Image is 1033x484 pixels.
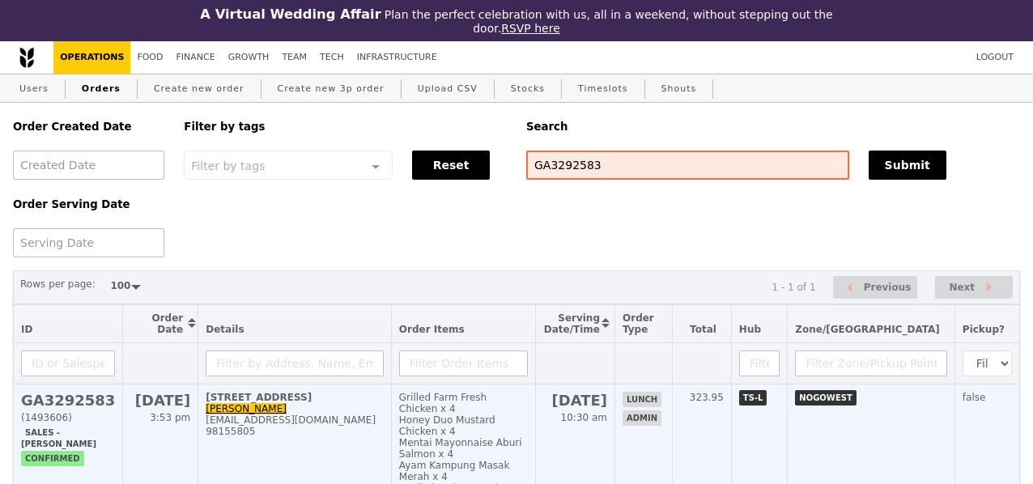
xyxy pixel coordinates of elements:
span: TS-L [739,390,767,405]
span: Previous [864,278,912,297]
span: 3:53 pm [150,412,190,423]
span: Filter by tags [191,158,265,172]
div: [STREET_ADDRESS] [206,392,384,403]
span: Order Type [623,312,654,335]
span: Order Items [399,324,465,335]
input: Search any field [526,151,849,180]
h3: A Virtual Wedding Affair [200,6,380,22]
a: RSVP here [501,22,560,35]
a: Users [13,74,55,104]
div: (1493606) [21,412,115,423]
a: Create new order [147,74,251,104]
h5: Order Serving Date [13,198,164,210]
a: Upload CSV [411,74,484,104]
h2: GA3292583 [21,392,115,409]
span: false [963,392,986,403]
div: 98155805 [206,426,384,437]
span: confirmed [21,451,84,466]
label: Rows per page: [20,276,96,292]
img: Grain logo [19,47,34,68]
a: Create new 3p order [271,74,391,104]
a: Operations [53,41,130,74]
span: Zone/[GEOGRAPHIC_DATA] [795,324,940,335]
button: Next [935,276,1013,299]
button: Reset [412,151,490,180]
a: Growth [222,41,276,74]
a: Orders [75,74,127,104]
div: Honey Duo Mustard Chicken x 4 [399,414,528,437]
a: Tech [313,41,351,74]
button: Previous [833,276,917,299]
span: Pickup? [963,324,1005,335]
span: 323.95 [690,392,724,403]
div: Plan the perfect celebration with us, all in a weekend, without stepping out the door. [172,6,861,35]
span: Details [206,324,244,335]
a: Infrastructure [351,41,444,74]
button: Submit [869,151,946,180]
span: admin [623,410,661,426]
span: Sales - [PERSON_NAME] [21,425,100,452]
span: ID [21,324,32,335]
input: Filter Order Items [399,350,528,376]
a: [PERSON_NAME] [206,403,287,414]
div: Ayam Kampung Masak Merah x 4 [399,460,528,482]
div: Mentai Mayonnaise Aburi Salmon x 4 [399,437,528,460]
span: NOGOWEST [795,390,856,405]
h2: [DATE] [543,392,607,409]
h5: Search [526,121,1020,133]
input: Filter Zone/Pickup Point [795,350,947,376]
input: Filter Hub [739,350,780,376]
span: lunch [623,392,661,407]
input: Created Date [13,151,164,180]
a: Food [130,41,169,74]
a: Finance [170,41,222,74]
div: Grilled Farm Fresh Chicken x 4 [399,392,528,414]
div: 1 - 1 of 1 [772,282,815,293]
input: Filter by Address, Name, Email, Mobile [206,350,384,376]
h2: [DATE] [130,392,190,409]
h5: Filter by tags [184,121,507,133]
span: 10:30 am [561,412,607,423]
span: Hub [739,324,761,335]
input: ID or Salesperson name [21,350,115,376]
a: Shouts [655,74,704,104]
span: Next [949,278,975,297]
a: Team [275,41,313,74]
h5: Order Created Date [13,121,164,133]
div: [EMAIL_ADDRESS][DOMAIN_NAME] [206,414,384,426]
a: Logout [970,41,1020,74]
input: Serving Date [13,228,164,257]
a: Timeslots [572,74,634,104]
a: Stocks [504,74,551,104]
